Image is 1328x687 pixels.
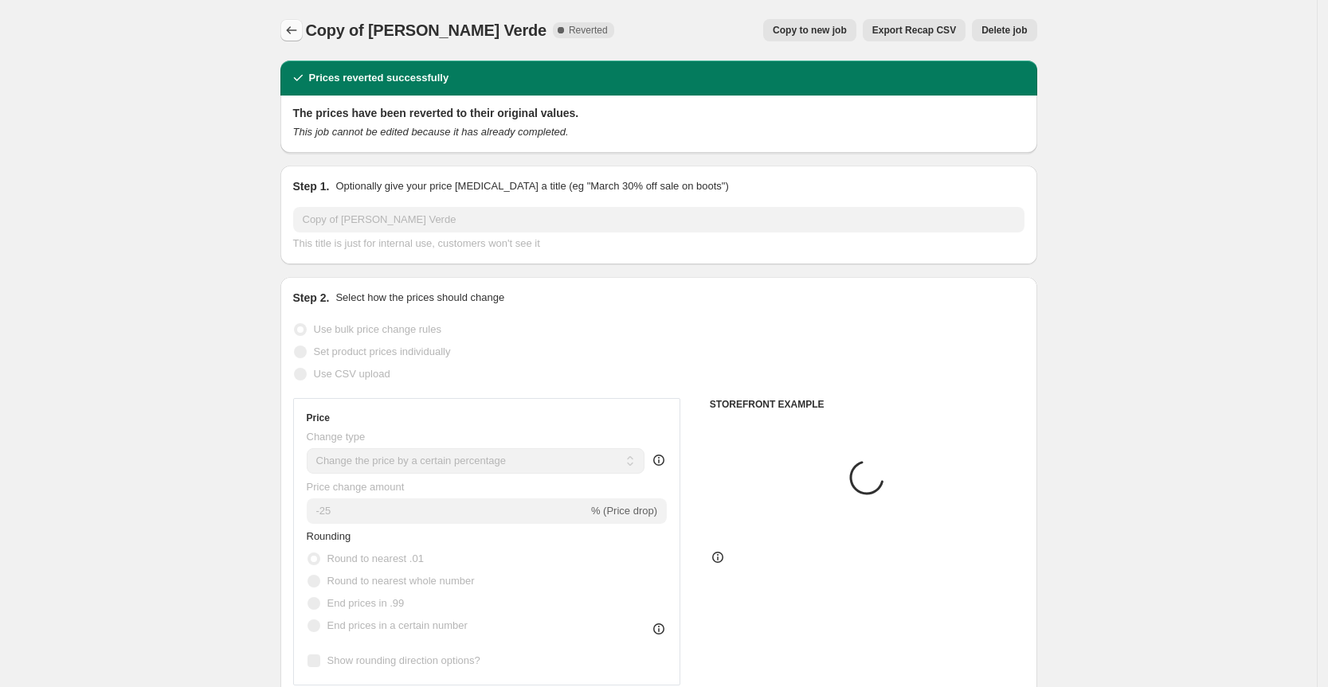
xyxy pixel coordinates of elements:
[327,597,405,609] span: End prices in .99
[293,178,330,194] h2: Step 1.
[307,530,351,542] span: Rounding
[569,24,608,37] span: Reverted
[293,237,540,249] span: This title is just for internal use, customers won't see it
[307,431,366,443] span: Change type
[293,290,330,306] h2: Step 2.
[307,481,405,493] span: Price change amount
[651,452,667,468] div: help
[327,552,424,564] span: Round to nearest .01
[972,19,1036,41] button: Delete job
[293,105,1024,121] h2: The prices have been reverted to their original values.
[773,24,847,37] span: Copy to new job
[309,70,449,86] h2: Prices reverted successfully
[591,505,657,517] span: % (Price drop)
[335,290,504,306] p: Select how the prices should change
[863,19,966,41] button: Export Recap CSV
[327,654,480,666] span: Show rounding direction options?
[981,24,1027,37] span: Delete job
[763,19,856,41] button: Copy to new job
[293,207,1024,232] input: 30% off holiday sale
[335,178,728,194] p: Optionally give your price [MEDICAL_DATA] a title (eg "March 30% off sale on boots")
[327,575,475,587] span: Round to nearest whole number
[293,126,569,138] i: This job cannot be edited because it has already completed.
[314,368,390,380] span: Use CSV upload
[327,619,468,631] span: End prices in a certain number
[307,412,330,424] h3: Price
[314,345,451,357] span: Set product prices individually
[306,21,546,39] span: Copy of [PERSON_NAME] Verde
[872,24,956,37] span: Export Recap CSV
[280,19,303,41] button: Price change jobs
[710,398,1024,411] h6: STOREFRONT EXAMPLE
[314,323,441,335] span: Use bulk price change rules
[307,498,588,524] input: -15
